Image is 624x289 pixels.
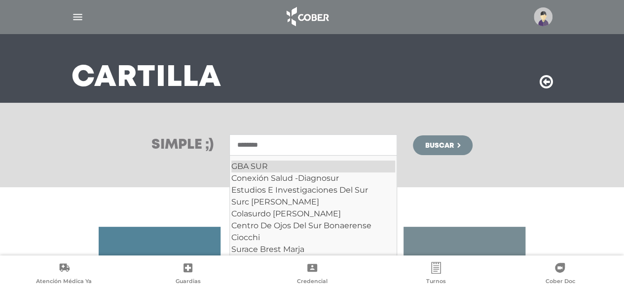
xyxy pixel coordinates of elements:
[297,278,328,287] span: Credencial
[151,138,214,152] h3: Simple ;)
[2,262,126,287] a: Atención Médica Ya
[545,278,575,287] span: Cober Doc
[176,278,201,287] span: Guardias
[36,278,92,287] span: Atención Médica Ya
[231,220,395,244] div: Centro De Ojos Del Sur Bonaerense Ciocchi
[126,262,250,287] a: Guardias
[231,244,395,255] div: Surace Brest Marja
[72,65,221,91] h3: Cartilla
[231,208,395,220] div: Colasurdo [PERSON_NAME]
[231,184,395,196] div: Estudios E Investigaciones Del Sur
[72,11,84,23] img: Cober_menu-lines-white.svg
[413,135,472,155] button: Buscar
[231,196,395,208] div: Surc [PERSON_NAME]
[231,172,395,184] div: Conexión Salud -Diagnosur
[231,161,395,172] div: GBA SUR
[534,7,552,26] img: profile-placeholder.svg
[250,262,374,287] a: Credencial
[426,278,446,287] span: Turnos
[281,5,333,29] img: logo_cober_home-white.png
[425,142,453,149] span: Buscar
[374,262,498,287] a: Turnos
[498,262,622,287] a: Cober Doc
